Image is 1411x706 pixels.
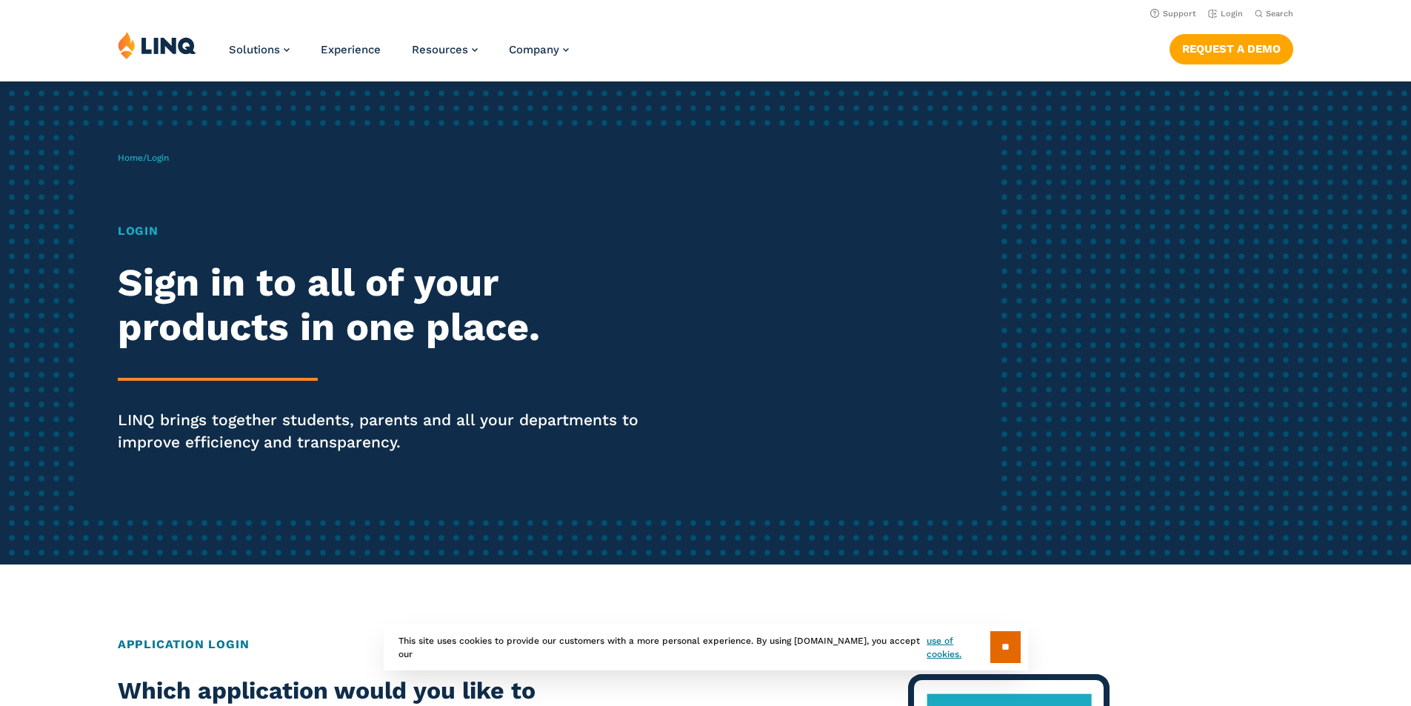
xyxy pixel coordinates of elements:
span: / [118,153,169,163]
h2: Application Login [118,636,1293,653]
span: Company [509,43,559,56]
span: Login [147,153,169,163]
a: Solutions [229,43,290,56]
p: LINQ brings together students, parents and all your departments to improve efficiency and transpa... [118,409,661,453]
a: Request a Demo [1170,34,1293,64]
a: Home [118,153,143,163]
h2: Sign in to all of your products in one place. [118,261,661,350]
span: Resources [412,43,468,56]
a: Experience [321,43,381,56]
img: LINQ | K‑12 Software [118,31,196,59]
button: Open Search Bar [1255,8,1293,19]
h1: Login [118,222,661,240]
nav: Button Navigation [1170,31,1293,64]
span: Solutions [229,43,280,56]
span: Search [1266,9,1293,19]
a: Support [1150,9,1196,19]
a: use of cookies. [927,634,990,661]
div: This site uses cookies to provide our customers with a more personal experience. By using [DOMAIN... [384,624,1028,670]
nav: Primary Navigation [229,31,569,80]
a: Company [509,43,569,56]
a: Resources [412,43,478,56]
a: Login [1208,9,1243,19]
